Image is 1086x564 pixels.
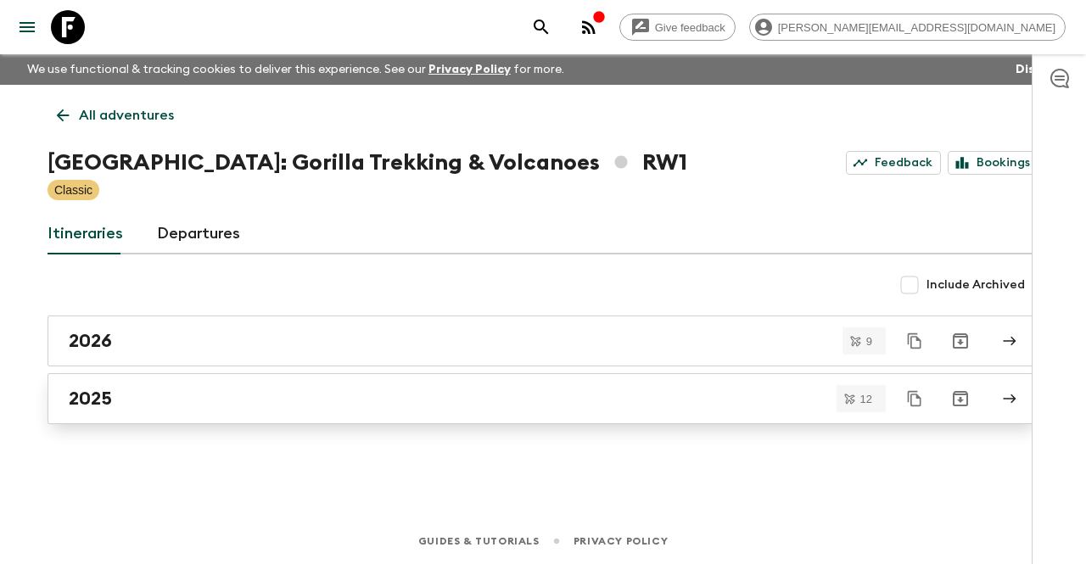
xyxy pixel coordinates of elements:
span: 9 [856,336,882,347]
button: search adventures [524,10,558,44]
a: Feedback [846,151,941,175]
h2: 2025 [69,388,112,410]
p: All adventures [79,105,174,126]
button: Duplicate [899,326,930,356]
a: 2025 [48,373,1038,424]
a: 2026 [48,316,1038,366]
button: Archive [943,382,977,416]
p: We use functional & tracking cookies to deliver this experience. See our for more. [20,54,571,85]
a: Itineraries [48,214,123,254]
a: All adventures [48,98,183,132]
p: Classic [54,181,92,198]
span: 12 [850,394,882,405]
span: Give feedback [646,21,735,34]
h1: [GEOGRAPHIC_DATA]: Gorilla Trekking & Volcanoes RW1 [48,146,687,180]
button: Duplicate [899,383,930,414]
span: Include Archived [926,276,1025,293]
a: Give feedback [619,14,736,41]
button: Archive [943,324,977,358]
button: menu [10,10,44,44]
a: Bookings [948,151,1038,175]
a: Privacy Policy [574,532,668,550]
span: [PERSON_NAME][EMAIL_ADDRESS][DOMAIN_NAME] [769,21,1065,34]
h2: 2026 [69,330,112,352]
button: Dismiss [1011,58,1066,81]
a: Guides & Tutorials [418,532,540,550]
a: Privacy Policy [428,64,511,75]
a: Departures [157,214,240,254]
div: [PERSON_NAME][EMAIL_ADDRESS][DOMAIN_NAME] [749,14,1066,41]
